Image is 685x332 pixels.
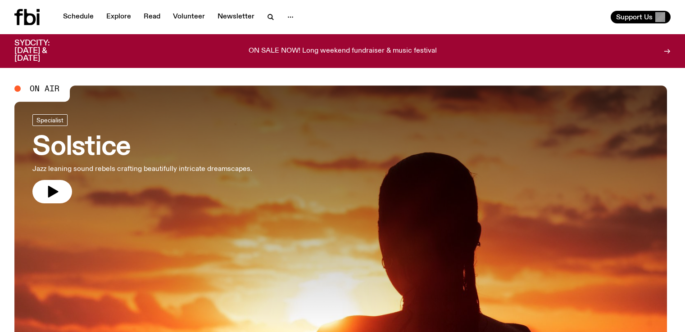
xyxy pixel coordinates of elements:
a: Explore [101,11,136,23]
a: Read [138,11,166,23]
a: Schedule [58,11,99,23]
a: Volunteer [168,11,210,23]
a: Specialist [32,114,68,126]
h3: SYDCITY: [DATE] & [DATE] [14,40,72,63]
p: ON SALE NOW! Long weekend fundraiser & music festival [249,47,437,55]
span: On Air [30,85,59,93]
span: Support Us [616,13,653,21]
a: Newsletter [212,11,260,23]
h3: Solstice [32,135,252,160]
button: Support Us [611,11,671,23]
p: Jazz leaning sound rebels crafting beautifully intricate dreamscapes. [32,164,252,175]
a: SolsticeJazz leaning sound rebels crafting beautifully intricate dreamscapes. [32,114,252,203]
span: Specialist [36,117,64,123]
